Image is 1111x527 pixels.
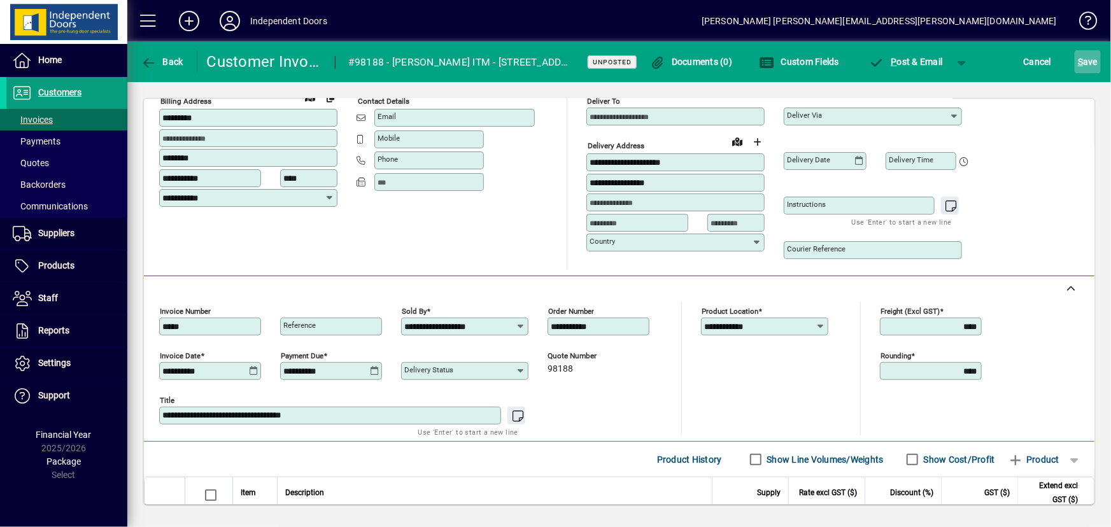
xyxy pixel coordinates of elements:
a: Suppliers [6,218,127,249]
mat-label: Email [378,112,396,121]
span: Suppliers [38,228,74,238]
span: Package [46,456,81,467]
mat-label: Sold by [402,307,427,316]
button: Copy to Delivery address [320,87,341,108]
mat-label: Courier Reference [787,244,846,253]
a: Invoices [6,109,127,130]
span: GST ($) [984,486,1010,500]
span: Product History [657,449,722,470]
a: View on map [300,87,320,107]
mat-label: Freight (excl GST) [881,307,940,316]
mat-label: Payment due [281,351,323,360]
button: Profile [209,10,250,32]
span: Custom Fields [759,57,839,67]
mat-label: Rounding [881,351,911,360]
span: Staff [38,293,58,303]
button: Save [1075,50,1101,73]
a: Payments [6,130,127,152]
a: Support [6,380,127,412]
span: ost & Email [869,57,943,67]
label: Show Cost/Profit [921,453,995,466]
span: Unposted [593,58,632,66]
span: Financial Year [36,430,92,440]
mat-label: Invoice number [160,307,211,316]
a: View on map [727,131,747,151]
span: Extend excl GST ($) [1026,479,1078,507]
a: Reports [6,315,127,347]
button: Documents (0) [647,50,736,73]
mat-label: Product location [702,307,758,316]
button: Product History [652,448,727,471]
mat-label: Title [160,396,174,405]
button: Post & Email [863,50,949,73]
span: Description [285,486,324,500]
mat-label: Delivery time [889,155,933,164]
button: Custom Fields [756,50,842,73]
span: Products [38,260,74,271]
span: Rate excl GST ($) [799,486,857,500]
mat-label: Mobile [378,134,400,143]
button: Back [138,50,187,73]
span: Communications [13,201,88,211]
mat-label: Delivery date [787,155,830,164]
mat-label: Order number [548,307,594,316]
a: Home [6,45,127,76]
span: Documents (0) [650,57,733,67]
div: Independent Doors [250,11,327,31]
span: Quotes [13,158,49,168]
mat-hint: Use 'Enter' to start a new line [852,214,952,229]
span: Cancel [1024,52,1052,72]
div: Customer Invoice [207,52,322,72]
button: Product [1001,448,1066,471]
mat-label: Instructions [787,200,826,209]
mat-label: Deliver via [787,111,822,120]
span: Item [241,486,256,500]
span: Supply [757,486,781,500]
mat-label: Delivery status [404,365,453,374]
mat-label: Country [590,237,615,246]
span: ave [1078,52,1098,72]
span: Quote number [548,352,624,360]
button: Choose address [747,132,768,152]
a: Communications [6,195,127,217]
div: #98188 - [PERSON_NAME] ITM - [STREET_ADDRESS] [348,52,572,73]
button: Cancel [1021,50,1055,73]
span: Invoices [13,115,53,125]
span: Home [38,55,62,65]
span: Customers [38,87,81,97]
mat-label: Deliver To [587,97,620,106]
span: Product [1008,449,1059,470]
mat-label: Phone [378,155,398,164]
a: Quotes [6,152,127,174]
span: Support [38,390,70,400]
a: Staff [6,283,127,314]
a: Backorders [6,174,127,195]
app-page-header-button: Back [127,50,197,73]
a: Settings [6,348,127,379]
span: Reports [38,325,69,335]
mat-label: Invoice date [160,351,201,360]
span: S [1078,57,1083,67]
a: Knowledge Base [1070,3,1095,44]
span: P [891,57,897,67]
a: Products [6,250,127,282]
span: Payments [13,136,60,146]
div: [PERSON_NAME] [PERSON_NAME][EMAIL_ADDRESS][PERSON_NAME][DOMAIN_NAME] [702,11,1057,31]
span: Settings [38,358,71,368]
label: Show Line Volumes/Weights [765,453,884,466]
span: Discount (%) [890,486,933,500]
span: 98188 [548,364,573,374]
span: Back [141,57,183,67]
span: Backorders [13,179,66,190]
button: Add [169,10,209,32]
mat-label: Reference [283,321,316,330]
mat-hint: Use 'Enter' to start a new line [418,425,518,439]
